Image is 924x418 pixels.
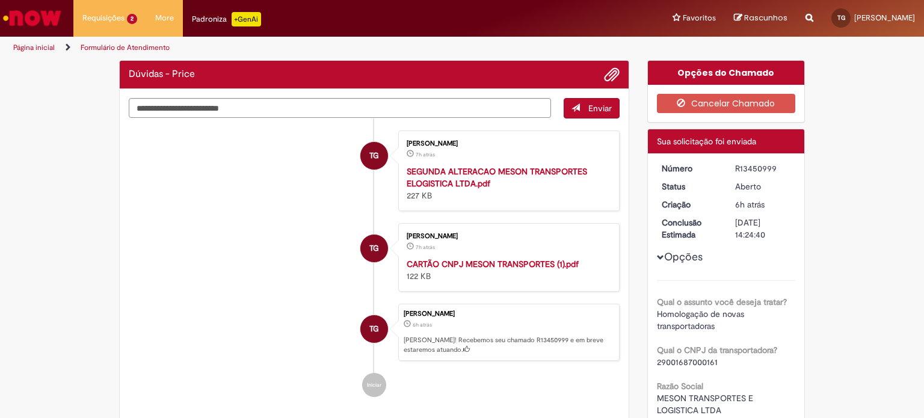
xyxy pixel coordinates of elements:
span: Rascunhos [744,12,787,23]
div: THAYMESON GUILHERME [360,142,388,170]
time: 27/08/2025 09:24:36 [735,199,765,210]
div: [PERSON_NAME] [407,233,607,240]
ul: Histórico de tíquete [129,118,620,410]
div: R13450999 [735,162,791,174]
span: Enviar [588,103,612,114]
span: [PERSON_NAME] [854,13,915,23]
dt: Número [653,162,727,174]
span: Requisições [82,12,125,24]
span: TG [369,234,379,263]
span: 6h atrás [735,199,765,210]
div: 227 KB [407,165,607,201]
dt: Status [653,180,727,192]
div: THAYMESON GUILHERME [360,235,388,262]
h2: Dúvidas - Price Histórico de tíquete [129,69,195,80]
span: 7h atrás [416,244,435,251]
b: Razão Social [657,381,703,392]
span: 2 [127,14,137,24]
a: Formulário de Atendimento [81,43,170,52]
time: 27/08/2025 08:58:22 [416,244,435,251]
p: +GenAi [232,12,261,26]
a: Rascunhos [734,13,787,24]
span: Favoritos [683,12,716,24]
span: More [155,12,174,24]
textarea: Digite sua mensagem aqui... [129,98,551,118]
p: [PERSON_NAME]! Recebemos seu chamado R13450999 e em breve estaremos atuando. [404,336,613,354]
button: Adicionar anexos [604,67,620,82]
div: 27/08/2025 09:24:36 [735,198,791,211]
dt: Conclusão Estimada [653,217,727,241]
span: Sua solicitação foi enviada [657,136,756,147]
ul: Trilhas de página [9,37,607,59]
span: TG [369,141,379,170]
li: THAYMESON GUILHERME [129,304,620,361]
div: [PERSON_NAME] [407,140,607,147]
b: Qual o CNPJ da transportadora? [657,345,777,355]
div: [PERSON_NAME] [404,310,613,318]
dt: Criação [653,198,727,211]
b: Qual o assunto você deseja tratar? [657,297,787,307]
img: ServiceNow [1,6,63,30]
a: SEGUNDA ALTERACAO MESON TRANSPORTES ELOGISTICA LTDA.pdf [407,166,587,189]
time: 27/08/2025 09:24:36 [413,321,432,328]
span: 7h atrás [416,151,435,158]
a: CARTÃO CNPJ MESON TRANSPORTES (1).pdf [407,259,579,269]
span: TG [369,315,379,343]
span: 6h atrás [413,321,432,328]
button: Enviar [564,98,620,118]
button: Cancelar Chamado [657,94,796,113]
span: MESON TRANSPORTES E LOGISTICA LTDA [657,393,756,416]
time: 27/08/2025 08:58:22 [416,151,435,158]
span: Homologação de novas transportadoras [657,309,747,331]
span: 29001687000161 [657,357,718,367]
div: Opções do Chamado [648,61,805,85]
div: Padroniza [192,12,261,26]
div: 122 KB [407,258,607,282]
div: [DATE] 14:24:40 [735,217,791,241]
a: Página inicial [13,43,55,52]
span: TG [837,14,845,22]
div: THAYMESON GUILHERME [360,315,388,343]
div: Aberto [735,180,791,192]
